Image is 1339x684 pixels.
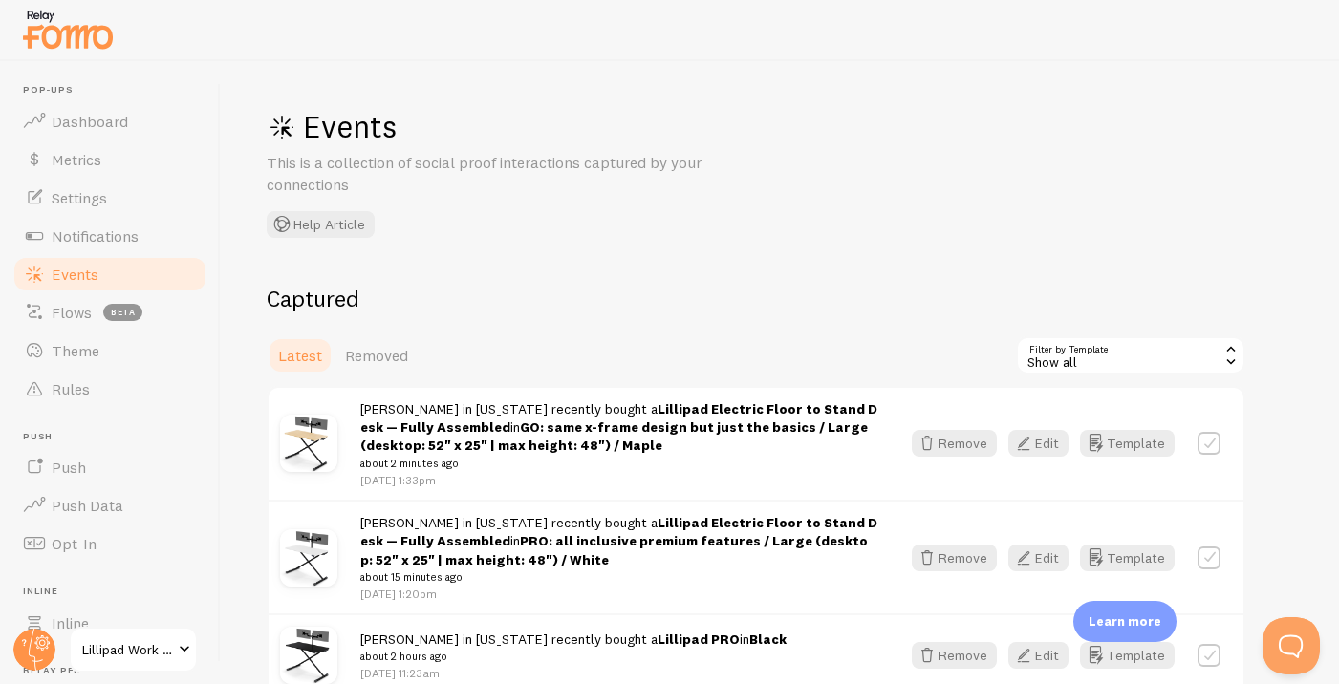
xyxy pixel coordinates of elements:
span: Inline [23,586,208,598]
span: Pop-ups [23,84,208,96]
button: Help Article [267,211,375,238]
span: Metrics [52,150,101,169]
strong: PRO: all inclusive premium features / Large (desktop: 52" x 25" | max height: 48") / White [360,532,868,567]
button: Remove [912,545,997,571]
strong: GO: same x-frame design but just the basics / Large (desktop: 52" x 25" | max height: 48") / Maple [360,418,868,454]
a: Edit [1008,545,1080,571]
a: Inline [11,604,208,642]
a: Edit [1008,430,1080,457]
span: Theme [52,341,99,360]
small: about 2 minutes ago [360,455,877,472]
span: Dashboard [52,112,128,131]
span: Push [23,431,208,443]
button: Template [1080,545,1175,571]
span: Inline [52,613,89,632]
span: Rules [52,379,90,398]
h2: Captured [267,284,1245,313]
a: Theme [11,331,208,370]
p: [DATE] 11:23am [360,665,787,681]
span: [PERSON_NAME] in [US_STATE] recently bought a in [360,631,787,666]
div: Learn more [1073,601,1177,642]
button: Template [1080,430,1175,457]
span: Opt-In [52,534,97,553]
span: Flows [52,303,92,322]
a: Lillipad PRO [658,631,740,648]
p: This is a collection of social proof interactions captured by your connections [267,152,725,196]
button: Remove [912,430,997,457]
img: Lillipad42Black1.jpg [280,627,337,684]
strong: Black [749,631,787,648]
a: Lillipad Electric Floor to Stand Desk — Fully Assembled [360,514,877,549]
h1: Events [267,107,840,146]
a: Dashboard [11,102,208,140]
a: Flows beta [11,293,208,331]
a: Latest [267,336,334,374]
img: Lillipad42Maple1.jpg [280,415,337,472]
div: Show all [1016,336,1245,374]
a: Push Data [11,486,208,524]
p: [DATE] 1:33pm [360,472,877,488]
button: Template [1080,642,1175,669]
small: about 15 minutes ago [360,568,877,586]
a: Rules [11,370,208,408]
button: Edit [1008,642,1069,669]
a: Edit [1008,642,1080,669]
span: Latest [278,346,322,365]
a: Metrics [11,140,208,179]
span: Removed [345,346,408,365]
a: Lillipad Electric Floor to Stand Desk — Fully Assembled [360,400,877,436]
a: Events [11,255,208,293]
span: [PERSON_NAME] in [US_STATE] recently bought a in [360,514,877,586]
small: about 2 hours ago [360,648,787,665]
span: beta [103,304,142,321]
span: Settings [52,188,107,207]
span: Push [52,458,86,477]
iframe: Help Scout Beacon - Open [1263,617,1320,674]
p: Learn more [1089,612,1161,631]
img: Lillipad42White1.jpg [280,529,337,587]
a: Opt-In [11,524,208,563]
a: Settings [11,179,208,217]
button: Edit [1008,545,1069,571]
span: Lillipad Work Solutions [82,638,173,661]
a: Push [11,448,208,486]
a: Removed [334,336,420,374]
a: Lillipad Work Solutions [69,627,198,673]
span: Notifications [52,226,139,246]
a: Notifications [11,217,208,255]
button: Remove [912,642,997,669]
span: Events [52,265,98,284]
span: [PERSON_NAME] in [US_STATE] recently bought a in [360,400,877,472]
img: fomo-relay-logo-orange.svg [20,5,116,53]
button: Edit [1008,430,1069,457]
p: [DATE] 1:20pm [360,586,877,602]
span: Push Data [52,496,123,515]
